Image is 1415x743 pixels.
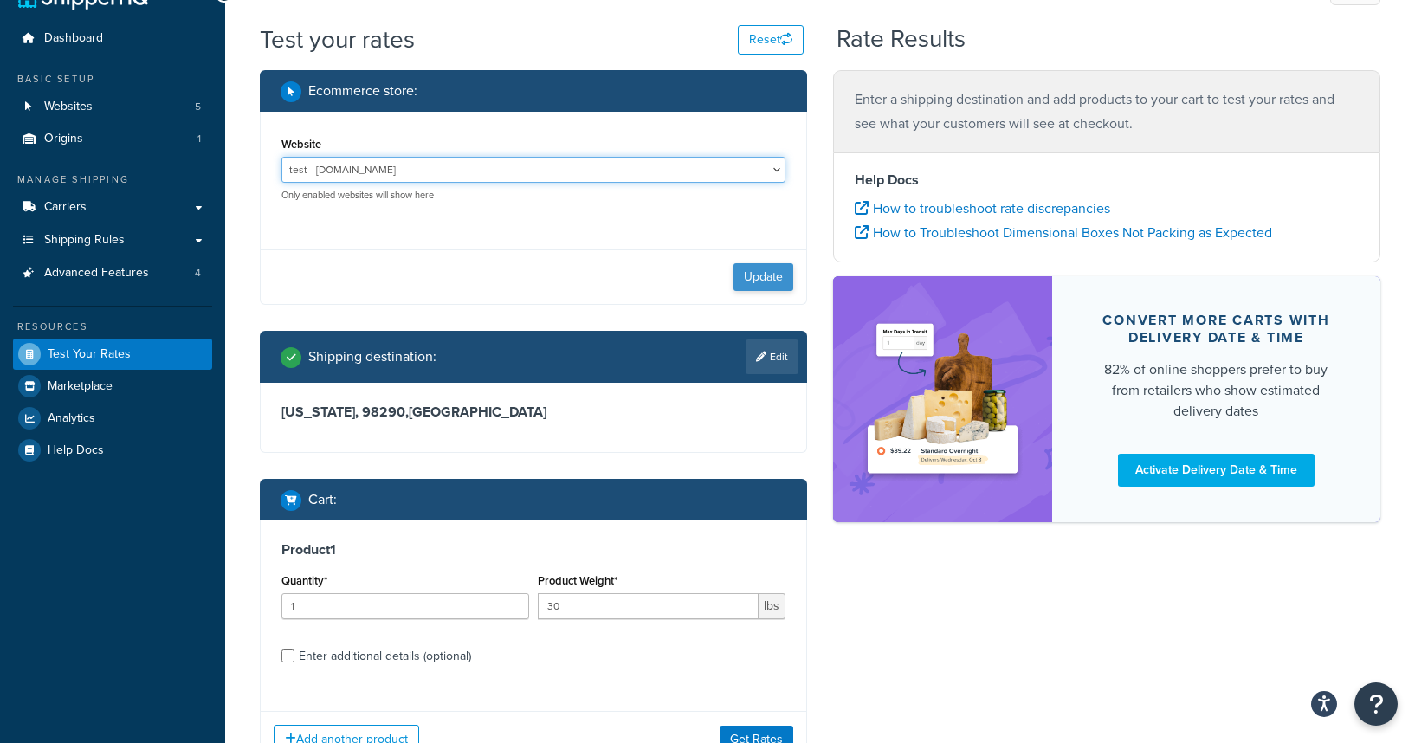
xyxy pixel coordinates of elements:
p: Enter a shipping destination and add products to your cart to test your rates and see what your c... [855,87,1359,136]
div: Basic Setup [13,72,212,87]
input: 0.0 [281,593,529,619]
h4: Help Docs [855,170,1359,191]
li: Websites [13,91,212,123]
div: Convert more carts with delivery date & time [1094,312,1339,346]
p: Only enabled websites will show here [281,189,785,202]
a: Edit [746,339,798,374]
label: Quantity* [281,574,327,587]
a: How to troubleshoot rate discrepancies [855,198,1110,218]
span: lbs [759,593,785,619]
h3: [US_STATE], 98290 , [GEOGRAPHIC_DATA] [281,404,785,421]
a: Test Your Rates [13,339,212,370]
input: Enter additional details (optional) [281,649,294,662]
span: Websites [44,100,93,114]
span: Analytics [48,411,95,426]
span: Shipping Rules [44,233,125,248]
a: Help Docs [13,435,212,466]
span: Test Your Rates [48,347,131,362]
h2: Shipping destination : [308,349,436,365]
span: Dashboard [44,31,103,46]
img: feature-image-ddt-36eae7f7280da8017bfb280eaccd9c446f90b1fe08728e4019434db127062ab4.png [859,302,1026,496]
a: Dashboard [13,23,212,55]
a: Origins1 [13,123,212,155]
span: Marketplace [48,379,113,394]
span: Origins [44,132,83,146]
span: 1 [197,132,201,146]
input: 0.00 [538,593,759,619]
h3: Product 1 [281,541,785,559]
button: Update [733,263,793,291]
span: Carriers [44,200,87,215]
a: Marketplace [13,371,212,402]
li: Advanced Features [13,257,212,289]
a: Analytics [13,403,212,434]
span: Help Docs [48,443,104,458]
a: Shipping Rules [13,224,212,256]
div: Resources [13,320,212,334]
h1: Test your rates [260,23,415,56]
div: Manage Shipping [13,172,212,187]
span: Advanced Features [44,266,149,281]
span: 5 [195,100,201,114]
li: Origins [13,123,212,155]
div: 82% of online shoppers prefer to buy from retailers who show estimated delivery dates [1094,359,1339,422]
span: 4 [195,266,201,281]
a: Advanced Features4 [13,257,212,289]
a: Websites5 [13,91,212,123]
a: Carriers [13,191,212,223]
a: How to Troubleshoot Dimensional Boxes Not Packing as Expected [855,223,1272,242]
label: Website [281,138,321,151]
a: Activate Delivery Date & Time [1118,454,1315,487]
button: Open Resource Center [1354,682,1398,726]
div: Enter additional details (optional) [299,644,471,669]
h2: Rate Results [837,26,966,53]
button: Reset [738,25,804,55]
h2: Ecommerce store : [308,83,417,99]
h2: Cart : [308,492,337,507]
label: Product Weight* [538,574,617,587]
